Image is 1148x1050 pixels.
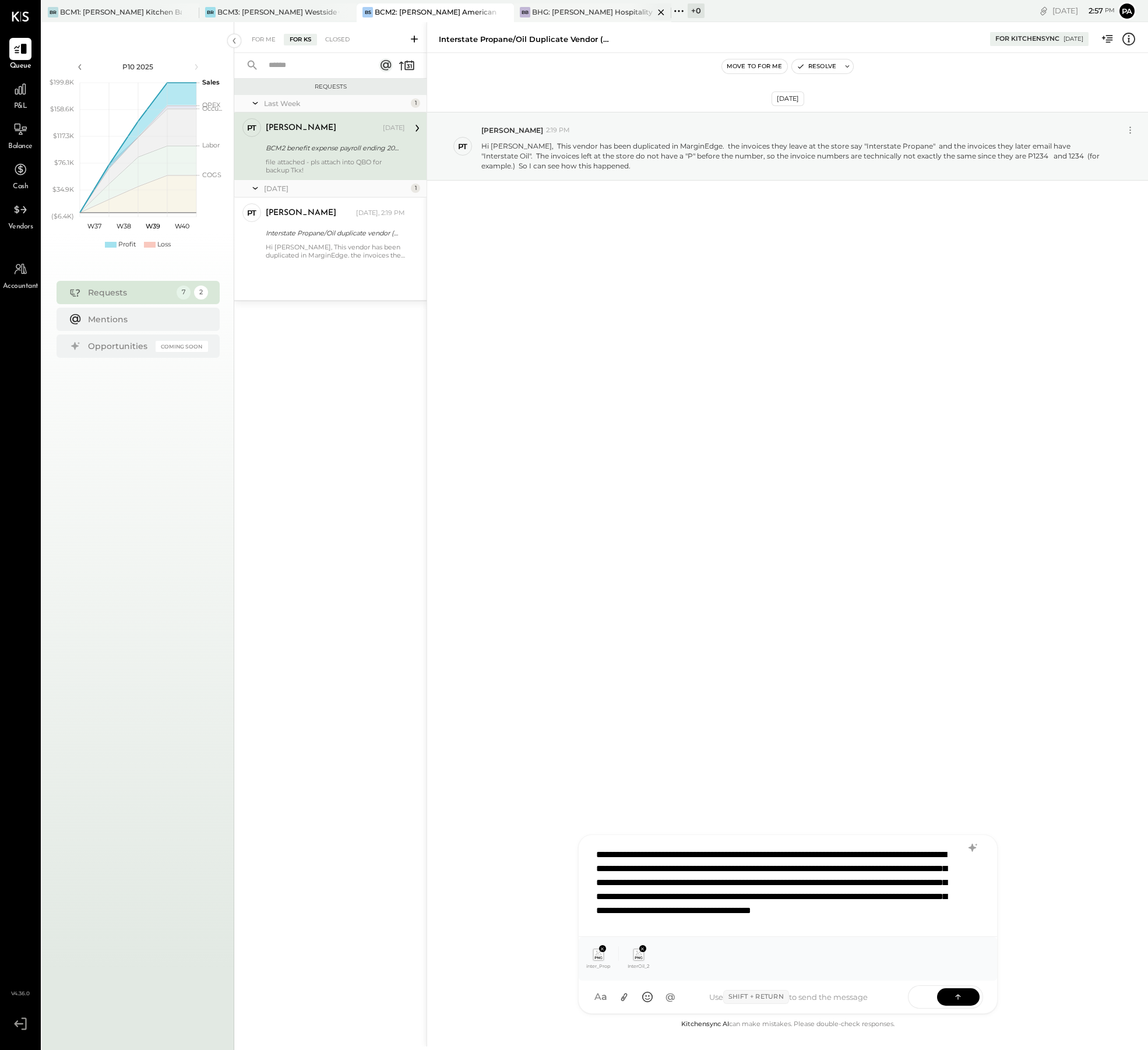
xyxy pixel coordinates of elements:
[247,207,256,219] div: PT
[60,7,182,17] div: BCM1: [PERSON_NAME] Kitchen Bar Market
[688,3,705,18] div: + 0
[202,171,221,179] text: COGS
[202,101,221,109] text: OPEX
[156,341,208,352] div: Coming Soon
[217,7,339,17] div: BCM3: [PERSON_NAME] Westside Grill
[266,243,405,259] div: Hi [PERSON_NAME], This vendor has been duplicated in MarginEdge. the invoices they leave at the s...
[362,7,373,17] div: BS
[590,986,611,1007] button: Aa
[1118,2,1136,20] button: Pa
[1052,5,1115,16] div: [DATE]
[266,207,336,219] div: [PERSON_NAME]
[284,34,317,45] div: For KS
[52,185,74,193] text: $34.9K
[266,122,336,134] div: [PERSON_NAME]
[174,222,189,230] text: W40
[792,59,841,73] button: Resolve
[1,38,40,72] a: Queue
[14,101,27,112] span: P&L
[266,158,405,174] div: file attached - pls attach into QBO for backup Tkx!
[3,281,38,292] span: Accountant
[88,287,171,298] div: Requests
[1,199,40,232] a: Vendors
[266,142,402,154] div: BCM2 benefit expense payroll ending 2025.0924
[13,182,28,192] span: Cash
[546,126,570,135] span: 2:19 PM
[264,98,408,108] div: Last Week
[8,142,33,152] span: Balance
[194,286,208,300] div: 2
[532,7,654,17] div: BHG: [PERSON_NAME] Hospitality Group, LLC
[1064,35,1083,43] div: [DATE]
[246,34,281,45] div: For Me
[247,122,256,133] div: PT
[665,991,675,1003] span: @
[908,982,937,1012] span: SEND
[681,990,896,1004] div: Use to send the message
[51,212,74,220] text: ($6.4K)
[1,258,40,292] a: Accountant
[481,141,1106,171] p: Hi [PERSON_NAME], This vendor has been duplicated in MarginEdge. the invoices they leave at the s...
[995,34,1059,44] div: For KitchenSync
[1,158,40,192] a: Cash
[177,286,191,300] div: 7
[585,963,611,969] span: inter_Propane.jpg
[772,91,804,106] div: [DATE]
[10,61,31,72] span: Queue
[48,7,58,17] div: BR
[145,222,160,230] text: W39
[264,184,408,193] div: [DATE]
[50,105,74,113] text: $158.6K
[266,227,402,239] div: Interstate Propane/Oil duplicate vendor (BCM2)
[660,986,681,1007] button: @
[8,222,33,232] span: Vendors
[1,118,40,152] a: Balance
[88,340,150,352] div: Opportunities
[202,104,222,112] text: Occu...
[383,124,405,133] div: [DATE]
[88,313,202,325] div: Mentions
[240,83,421,91] div: Requests
[722,59,787,73] button: Move to for me
[458,141,467,152] div: PT
[202,141,220,149] text: Labor
[723,990,789,1004] span: Shift + Return
[319,34,355,45] div: Closed
[356,209,405,218] div: [DATE], 2:19 PM
[1038,5,1050,17] div: copy link
[202,78,220,86] text: Sales
[87,222,101,230] text: W37
[520,7,530,17] div: BB
[481,125,543,135] span: [PERSON_NAME]
[205,7,216,17] div: BR
[157,240,171,249] div: Loss
[50,78,74,86] text: $199.8K
[625,963,652,969] span: InterOil_2 invoices.jpg
[411,98,420,108] div: 1
[53,132,74,140] text: $117.3K
[116,222,131,230] text: W38
[89,62,188,72] div: P10 2025
[375,7,496,17] div: BCM2: [PERSON_NAME] American Cooking
[54,158,74,167] text: $76.1K
[601,991,607,1003] span: a
[118,240,136,249] div: Profit
[1,78,40,112] a: P&L
[411,184,420,193] div: 1
[439,34,614,45] div: Interstate Propane/Oil duplicate vendor (BCM2)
